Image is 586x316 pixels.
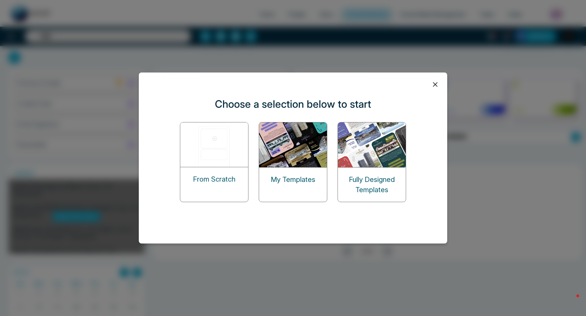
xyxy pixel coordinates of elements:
[193,174,235,184] p: From Scratch
[259,122,328,167] img: my-templates.png
[180,122,249,167] img: start-from-scratch.png
[338,174,406,195] p: Fully Designed Templates
[338,122,406,167] img: designed-templates.png
[271,174,315,185] p: My Templates
[215,96,371,112] p: Choose a selection below to start
[563,293,579,309] iframe: Intercom live chat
